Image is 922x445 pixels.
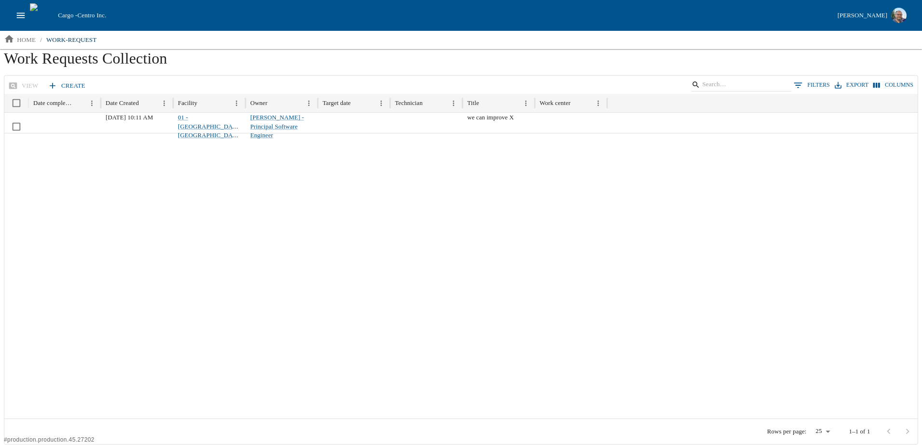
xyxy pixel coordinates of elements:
[250,100,268,107] div: Owner
[140,97,153,110] button: Sort
[54,11,833,20] div: Cargo -
[230,97,243,110] button: Menu
[178,100,197,107] div: Facility
[519,97,532,110] button: Menu
[106,114,153,121] span: 09/24/2025 10:11 AM
[106,100,139,107] div: Date Created
[838,10,887,21] div: [PERSON_NAME]
[375,97,388,110] button: Menu
[323,100,351,107] div: Target date
[33,100,72,107] div: Date completed
[4,49,918,75] h1: Work Requests Collection
[395,100,422,107] div: Technician
[302,97,315,110] button: Menu
[42,32,100,48] a: work-request
[540,100,570,107] div: Work center
[791,78,832,92] button: Show filters
[462,113,535,140] div: we can improve X
[73,97,86,110] button: Sort
[891,8,907,23] img: Profile image
[691,78,791,94] div: Search
[30,3,54,27] img: cargo logo
[12,6,30,25] button: open drawer
[834,5,910,26] button: [PERSON_NAME]
[447,97,460,110] button: Menu
[85,97,98,110] button: Menu
[871,78,916,92] button: Select columns
[592,97,605,110] button: Menu
[467,100,479,107] div: Title
[178,114,244,139] a: 01 - [GEOGRAPHIC_DATA], [GEOGRAPHIC_DATA]
[77,12,106,19] span: Centro Inc.
[832,78,871,92] button: Export
[17,35,36,45] p: home
[352,97,365,110] button: Sort
[158,97,171,110] button: Menu
[767,427,807,436] p: Rows per page:
[46,78,89,94] a: Create
[811,425,834,438] div: 25
[849,427,870,436] p: 1–1 of 1
[250,114,304,139] a: [PERSON_NAME] - Principal Software Engineer
[480,97,493,110] button: Sort
[702,78,777,92] input: Search…
[40,35,42,45] li: /
[46,35,96,45] p: work-request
